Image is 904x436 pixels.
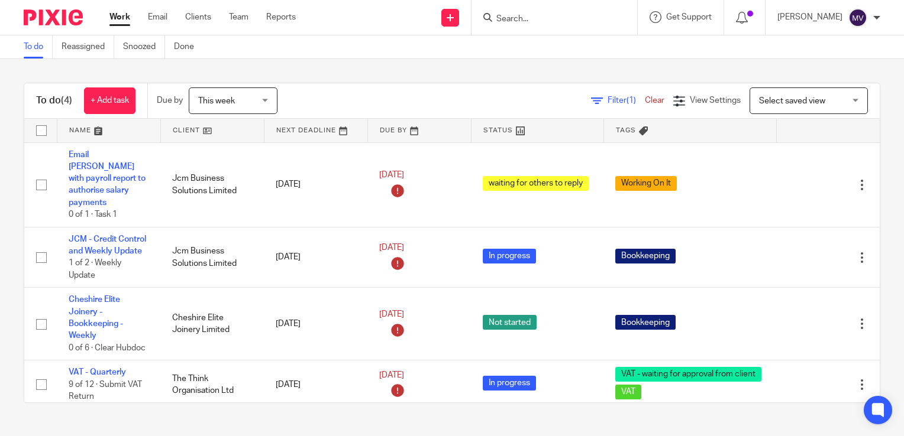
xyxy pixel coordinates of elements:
[160,142,264,227] td: Jcm Business Solutions Limited
[645,96,664,105] a: Clear
[174,35,203,58] a: Done
[69,368,126,376] a: VAT - Quarterly
[36,95,72,107] h1: To do
[160,360,264,409] td: The Think Organisation Ltd
[690,96,741,105] span: View Settings
[69,210,117,219] span: 0 of 1 · Task 1
[264,360,367,409] td: [DATE]
[185,11,211,23] a: Clients
[264,142,367,227] td: [DATE]
[69,259,121,280] span: 1 of 2 · Weekly Update
[848,8,867,27] img: svg%3E
[616,127,636,134] span: Tags
[379,371,404,379] span: [DATE]
[109,11,130,23] a: Work
[264,227,367,288] td: [DATE]
[24,35,53,58] a: To do
[84,87,135,114] a: + Add task
[69,380,142,401] span: 9 of 12 · Submit VAT Return
[69,344,146,352] span: 0 of 6 · Clear Hubdoc
[379,310,404,318] span: [DATE]
[69,235,146,255] a: JCM - Credit Control and Weekly Update
[483,176,589,191] span: waiting for others to reply
[495,14,602,25] input: Search
[759,97,825,105] span: Select saved view
[615,249,676,263] span: Bookkeeping
[69,151,146,207] a: Email [PERSON_NAME] with payroll report to authorise salary payments
[379,243,404,252] span: [DATE]
[615,315,676,330] span: Bookkeeping
[483,249,536,263] span: In progress
[157,95,183,106] p: Due by
[627,96,636,105] span: (1)
[608,96,645,105] span: Filter
[777,11,842,23] p: [PERSON_NAME]
[379,171,404,180] span: [DATE]
[483,315,537,330] span: Not started
[264,288,367,360] td: [DATE]
[69,295,123,340] a: Cheshire Elite Joinery - Bookkeeping - Weekly
[615,176,677,191] span: Working On It
[148,11,167,23] a: Email
[615,385,641,399] span: VAT
[615,367,761,382] span: VAT - waiting for approval from client
[198,97,235,105] span: This week
[229,11,248,23] a: Team
[61,96,72,105] span: (4)
[160,227,264,288] td: Jcm Business Solutions Limited
[123,35,165,58] a: Snoozed
[24,9,83,25] img: Pixie
[62,35,114,58] a: Reassigned
[666,13,712,21] span: Get Support
[160,288,264,360] td: Cheshire Elite Joinery Limited
[483,376,536,391] span: In progress
[266,11,296,23] a: Reports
